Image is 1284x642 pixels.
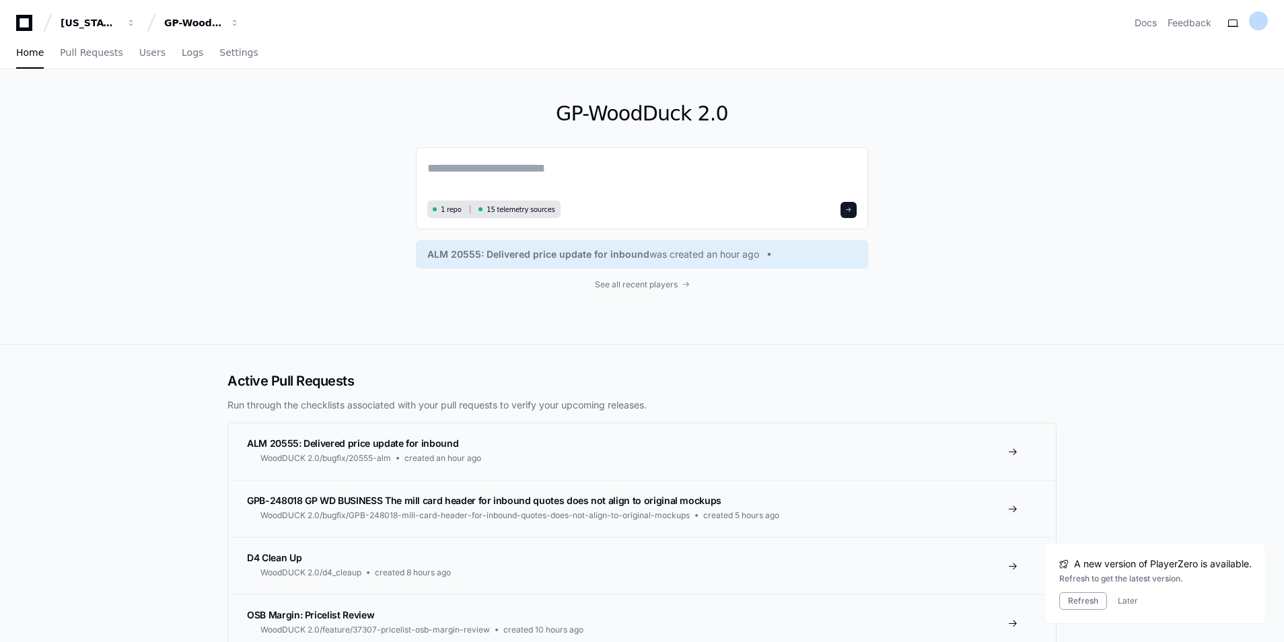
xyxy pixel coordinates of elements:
[228,423,1056,480] a: ALM 20555: Delivered price update for inboundWoodDUCK 2.0/bugfix/20555-almcreated an hour ago
[1118,596,1138,606] button: Later
[159,11,245,35] button: GP-WoodDuck 2.0
[703,510,779,521] span: created 5 hours ago
[1168,16,1211,30] button: Feedback
[139,38,166,69] a: Users
[487,205,555,215] span: 15 telemetry sources
[219,48,258,57] span: Settings
[427,248,649,261] span: ALM 20555: Delivered price update for inbound
[247,437,458,449] span: ALM 20555: Delivered price update for inbound
[228,537,1056,594] a: D4 Clean UpWoodDUCK 2.0/d4_cleaupcreated 8 hours ago
[16,38,44,69] a: Home
[404,453,481,464] span: created an hour ago
[1074,557,1252,571] span: A new version of PlayerZero is available.
[182,38,203,69] a: Logs
[227,371,1057,390] h2: Active Pull Requests
[228,480,1056,537] a: GPB-248018 GP WD BUSINESS The mill card header for inbound quotes does not align to original mock...
[375,567,451,578] span: created 8 hours ago
[649,248,759,261] span: was created an hour ago
[441,205,462,215] span: 1 repo
[1135,16,1157,30] a: Docs
[247,609,374,620] span: OSB Margin: Pricelist Review
[416,279,868,290] a: See all recent players
[139,48,166,57] span: Users
[260,625,490,635] span: WoodDUCK 2.0/feature/37307-pricelist-osb-margin-review
[427,248,857,261] a: ALM 20555: Delivered price update for inboundwas created an hour ago
[227,398,1057,412] p: Run through the checklists associated with your pull requests to verify your upcoming releases.
[219,38,258,69] a: Settings
[1059,592,1107,610] button: Refresh
[182,48,203,57] span: Logs
[260,567,361,578] span: WoodDUCK 2.0/d4_cleaup
[60,48,122,57] span: Pull Requests
[55,11,141,35] button: [US_STATE] Pacific
[503,625,583,635] span: created 10 hours ago
[416,102,868,126] h1: GP-WoodDuck 2.0
[61,16,118,30] div: [US_STATE] Pacific
[595,279,678,290] span: See all recent players
[260,453,391,464] span: WoodDUCK 2.0/bugfix/20555-alm
[260,510,690,521] span: WoodDUCK 2.0/bugfix/GPB-248018-mill-card-header-for-inbound-quotes-does-not-align-to-original-moc...
[247,552,301,563] span: D4 Clean Up
[60,38,122,69] a: Pull Requests
[164,16,222,30] div: GP-WoodDuck 2.0
[247,495,721,506] span: GPB-248018 GP WD BUSINESS The mill card header for inbound quotes does not align to original mockups
[16,48,44,57] span: Home
[1059,573,1252,584] div: Refresh to get the latest version.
